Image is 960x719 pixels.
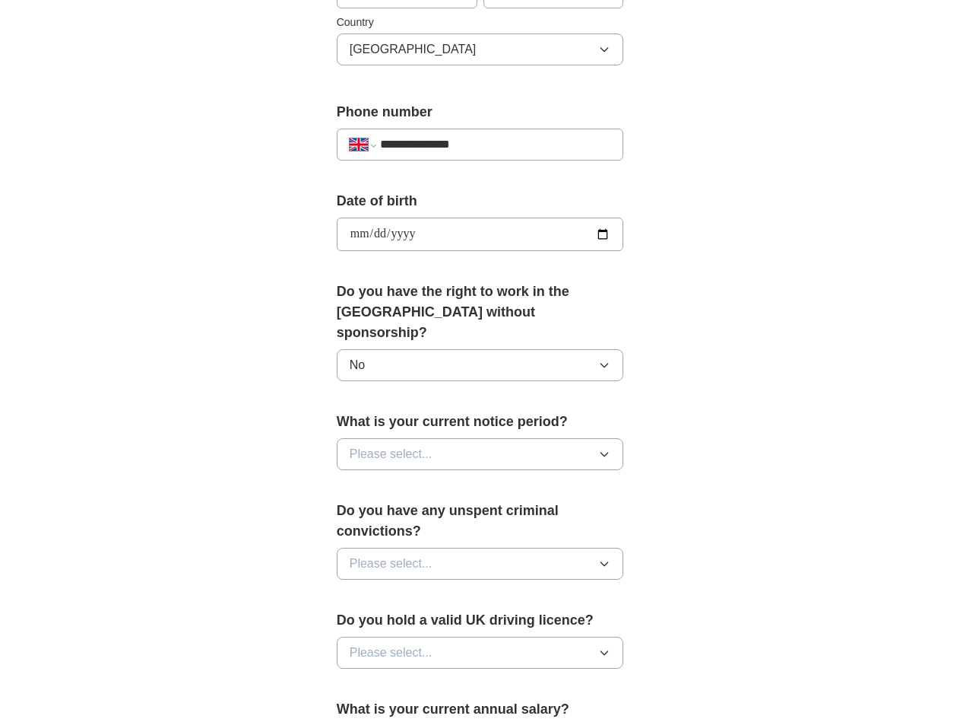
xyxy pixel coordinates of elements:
label: What is your current notice period? [337,412,624,432]
label: Do you have the right to work in the [GEOGRAPHIC_DATA] without sponsorship? [337,282,624,343]
button: Please select... [337,438,624,470]
span: No [350,356,365,374]
label: Country [337,14,624,30]
button: [GEOGRAPHIC_DATA] [337,33,624,65]
span: Please select... [350,445,432,463]
span: [GEOGRAPHIC_DATA] [350,40,477,59]
label: Date of birth [337,191,624,212]
span: Please select... [350,644,432,662]
button: Please select... [337,548,624,580]
button: No [337,349,624,381]
label: Do you hold a valid UK driving licence? [337,610,624,631]
button: Please select... [337,637,624,669]
label: Do you have any unspent criminal convictions? [337,501,624,542]
span: Please select... [350,555,432,573]
label: Phone number [337,102,624,122]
